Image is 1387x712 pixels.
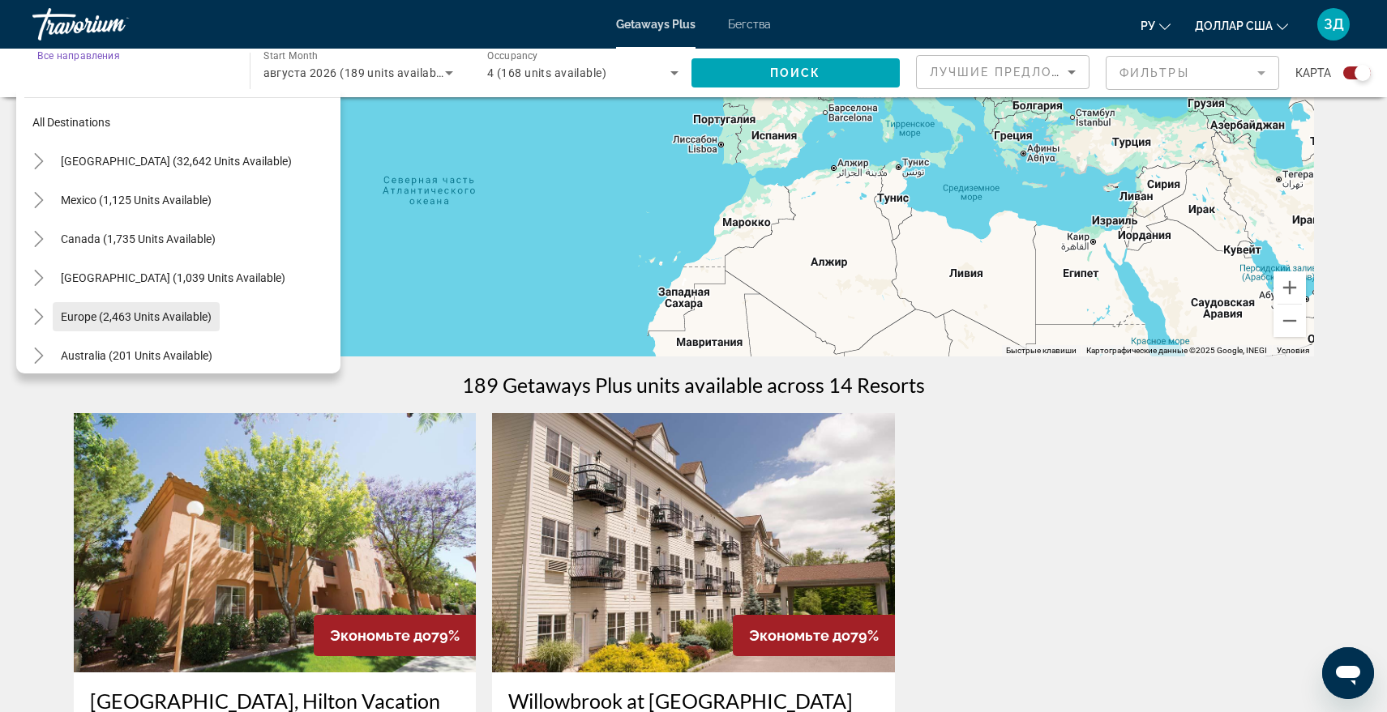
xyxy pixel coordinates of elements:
iframe: Кнопка запуска окна обмена сообщениями [1322,647,1374,699]
img: ii_svg1.jpg [74,413,477,672]
h1: 189 Getaways Plus units available across 14 Resorts [462,373,925,397]
button: Toggle Mexico (1,125 units available) [24,186,53,215]
span: All destinations [32,116,110,129]
button: Australia (201 units available) [53,341,220,370]
span: карта [1295,62,1331,84]
button: Toggle Australia (201 units available) [24,342,53,370]
span: Лучшие предложения [930,66,1102,79]
button: Увеличить [1274,271,1306,304]
button: Toggle Canada (1,735 units available) [24,225,53,254]
span: августа 2026 (189 units available) [263,66,450,79]
span: Australia (201 units available) [61,349,212,362]
span: Поиск [770,66,821,79]
button: [GEOGRAPHIC_DATA] (1,039 units available) [53,263,293,292]
div: 79% [733,615,895,656]
font: ЗД [1324,15,1344,32]
span: Occupancy [487,50,538,62]
button: Mexico (1,125 units available) [53,185,220,215]
button: Изменить язык [1141,14,1171,37]
span: Start Month [263,50,318,62]
button: Быстрые клавиши [1006,345,1077,356]
button: Меню пользователя [1312,7,1355,41]
font: ру [1141,19,1155,32]
div: 79% [314,615,476,656]
span: Картографические данные ©2025 Google, INEGI [1086,346,1267,355]
button: Изменить валюту [1195,14,1288,37]
button: Filter [1106,55,1279,91]
button: Europe (2,463 units available) [53,302,220,331]
mat-select: Sort by [930,62,1076,82]
a: Условия (ссылка откроется в новой вкладке) [1277,346,1309,355]
span: Mexico (1,125 units available) [61,194,212,207]
button: Toggle Europe (2,463 units available) [24,303,53,331]
button: Уменьшить [1274,305,1306,337]
span: [GEOGRAPHIC_DATA] (1,039 units available) [61,271,285,284]
span: Europe (2,463 units available) [61,310,212,323]
img: ii_wws1.jpg [492,413,895,672]
button: Toggle Caribbean & Atlantic Islands (1,039 units available) [24,264,53,292]
font: доллар США [1195,19,1273,32]
a: Бегства [728,18,771,31]
button: Canada (1,735 units available) [53,224,224,254]
span: Все направления [37,49,120,61]
a: Травориум [32,3,195,45]
span: Canada (1,735 units available) [61,232,216,245]
a: Getaways Plus [616,18,696,31]
span: Экономьте до [330,627,431,644]
span: Экономьте до [749,627,850,644]
span: [GEOGRAPHIC_DATA] (32,642 units available) [61,155,292,168]
span: 4 (168 units available) [487,66,606,79]
button: [GEOGRAPHIC_DATA] (32,642 units available) [53,147,300,176]
button: All destinations [24,108,340,137]
button: Поиск [691,58,901,87]
button: Toggle United States (32,642 units available) [24,147,53,176]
